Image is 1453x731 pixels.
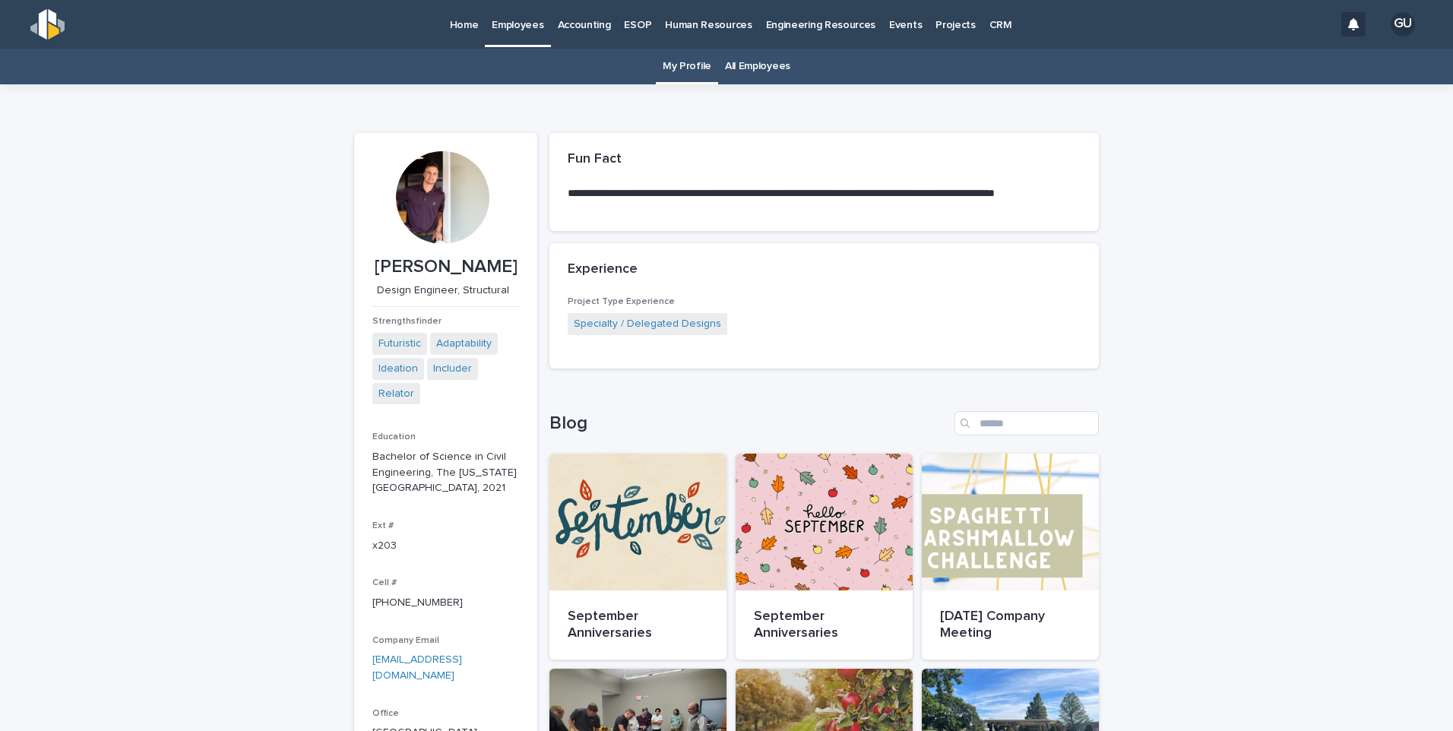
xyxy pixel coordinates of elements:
[372,709,399,718] span: Office
[549,454,726,660] a: September Anniversaries
[30,9,65,40] img: s5b5MGTdWwFoU4EDV7nw
[549,413,948,435] h1: Blog
[754,609,894,641] p: September Anniversaries
[372,449,519,496] p: Bachelor of Science in Civil Engineering, The [US_STATE][GEOGRAPHIC_DATA], 2021
[1391,12,1415,36] div: GU
[663,49,711,84] a: My Profile
[372,256,519,278] p: [PERSON_NAME]
[372,432,416,441] span: Education
[372,284,513,297] p: Design Engineer, Structural
[372,578,397,587] span: Cell #
[378,386,414,402] a: Relator
[372,317,442,326] span: Strengthsfinder
[725,49,790,84] a: All Employees
[372,597,463,608] a: [PHONE_NUMBER]
[372,540,397,551] a: x203
[568,609,708,641] p: September Anniversaries
[922,454,1099,660] a: [DATE] Company Meeting
[436,336,492,352] a: Adaptability
[568,297,675,306] span: Project Type Experience
[574,316,721,332] a: Specialty / Delegated Designs
[940,609,1081,641] p: [DATE] Company Meeting
[954,411,1099,435] input: Search
[372,636,439,645] span: Company Email
[568,151,622,168] h2: Fun Fact
[736,454,913,660] a: September Anniversaries
[378,336,421,352] a: Futuristic
[372,654,462,681] a: [EMAIL_ADDRESS][DOMAIN_NAME]
[568,261,638,278] h2: Experience
[378,361,418,377] a: Ideation
[433,361,472,377] a: Includer
[372,521,394,530] span: Ext #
